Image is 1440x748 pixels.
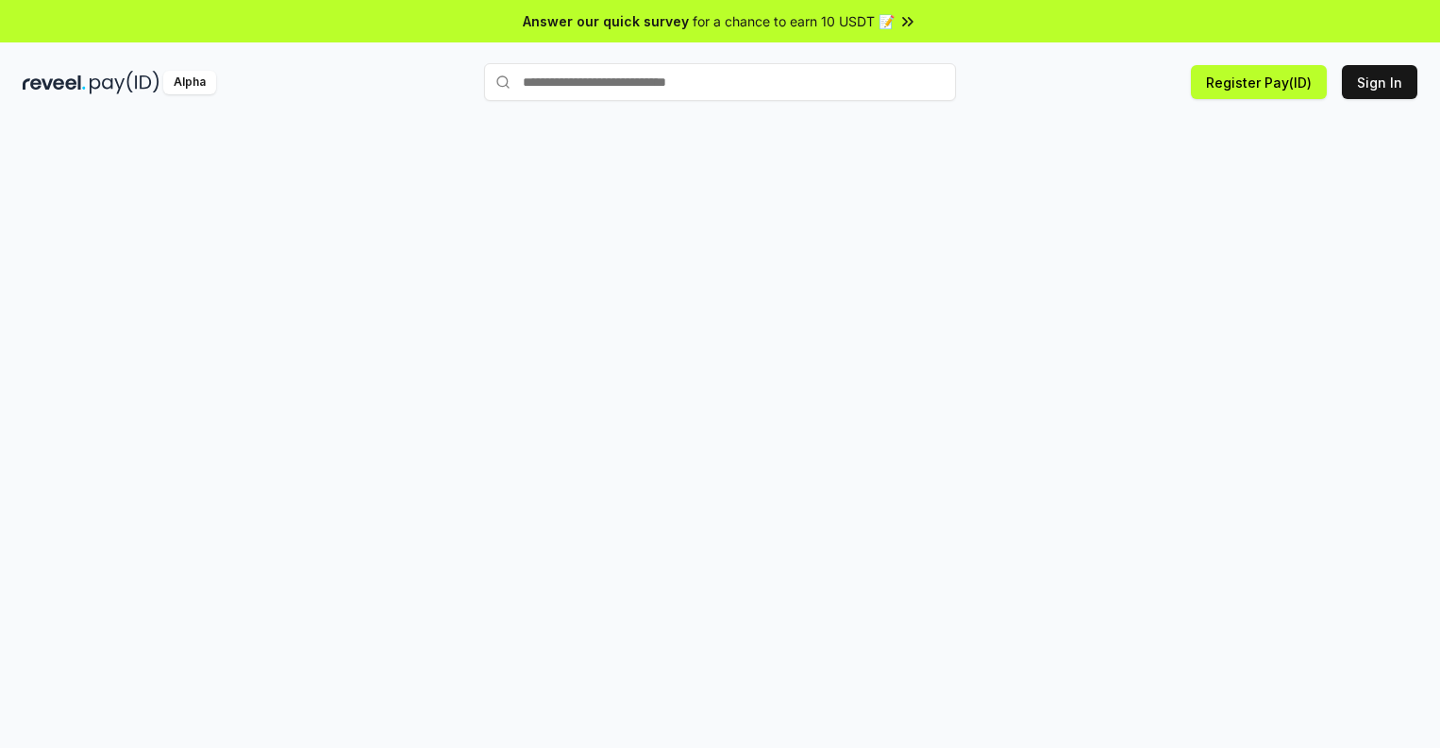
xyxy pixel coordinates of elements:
[23,71,86,94] img: reveel_dark
[90,71,159,94] img: pay_id
[1342,65,1417,99] button: Sign In
[163,71,216,94] div: Alpha
[523,11,689,31] span: Answer our quick survey
[1191,65,1327,99] button: Register Pay(ID)
[693,11,895,31] span: for a chance to earn 10 USDT 📝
